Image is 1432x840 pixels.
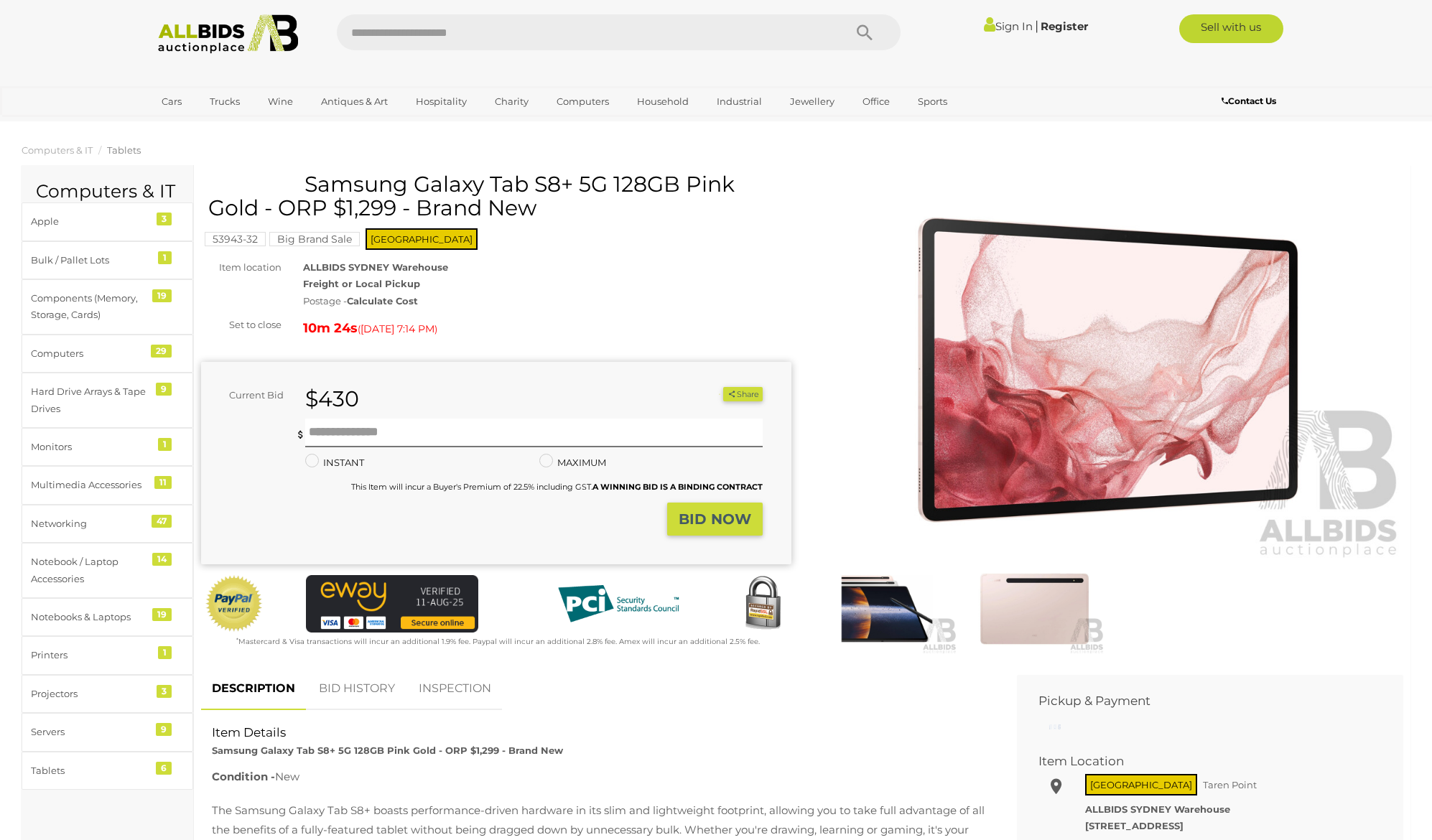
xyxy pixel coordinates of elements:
[31,609,149,625] div: Notebooks & Laptops
[152,515,172,528] div: 47
[1041,19,1088,33] a: Register
[547,90,618,113] a: Computers
[236,637,760,646] small: Mastercard & Visa transactions will incur an additional 1.9% fee. Paypal will incur an additional...
[157,213,172,225] div: 3
[152,90,191,113] a: Cars
[1222,95,1276,106] b: Contact Us
[31,724,149,740] div: Servers
[829,14,901,50] button: Search
[36,182,179,202] h2: Computers & IT
[1035,18,1038,34] span: |
[22,636,193,674] a: Printers 1
[152,289,172,302] div: 19
[308,668,406,710] a: BID HISTORY
[679,510,751,528] strong: BID NOW
[31,762,149,779] div: Tablets
[152,553,172,566] div: 14
[303,278,420,289] strong: Freight or Local Pickup
[1038,755,1360,768] h2: Item Location
[406,90,476,113] a: Hospitality
[31,554,149,587] div: Notebook / Laptop Accessories
[667,503,763,536] button: BID NOW
[156,383,172,396] div: 9
[22,675,193,713] a: Projectors 3
[152,608,172,621] div: 19
[208,172,788,220] h1: Samsung Galaxy Tab S8+ 5G 128GB Pink Gold - ORP $1,299 - Brand New
[152,113,273,137] a: [GEOGRAPHIC_DATA]
[22,752,193,790] a: Tablets 6
[22,598,193,636] a: Notebooks & Laptops 19
[707,90,771,113] a: Industrial
[22,144,93,156] a: Computers & IT
[984,19,1033,33] a: Sign In
[190,259,292,276] div: Item location
[853,90,899,113] a: Office
[212,745,563,756] strong: Samsung Galaxy Tab S8+ 5G 128GB Pink Gold - ORP $1,299 - Brand New
[31,477,149,493] div: Multimedia Accessories
[306,575,478,633] img: eWAY Payment Gateway
[22,279,193,335] a: Components (Memory, Storage, Cards) 19
[154,476,172,489] div: 11
[22,713,193,751] a: Servers 9
[31,515,149,532] div: Networking
[22,543,193,598] a: Notebook / Laptop Accessories 14
[205,575,264,633] img: Official PayPal Seal
[31,686,149,702] div: Projectors
[1038,694,1360,708] h2: Pickup & Payment
[259,90,302,113] a: Wine
[156,723,172,736] div: 9
[964,564,1105,654] img: Samsung Galaxy Tab S8+ 5G 128GB Pink Gold - ORP $1,299 - Brand New
[31,290,149,324] div: Components (Memory, Storage, Cards)
[347,295,418,307] strong: Calculate Cost
[547,575,690,633] img: PCI DSS compliant
[150,14,306,54] img: Allbids.com.au
[151,345,172,358] div: 29
[22,241,193,279] a: Bulk / Pallet Lots 1
[107,144,141,156] a: Tablets
[205,233,266,245] a: 53943-32
[1085,774,1197,795] span: [GEOGRAPHIC_DATA]
[212,726,985,739] h2: Item Details
[158,251,172,264] div: 1
[351,482,763,492] small: This Item will incur a Buyer's Premium of 22.5% including GST.
[212,770,275,783] b: Condition -
[813,179,1403,560] img: Samsung Galaxy Tab S8+ 5G 128GB Pink Gold - ORP $1,299 - Brand New
[734,575,791,633] img: Secured by Rapid SSL
[190,317,292,333] div: Set to close
[305,454,364,471] label: INSTANT
[269,232,360,246] mark: Big Brand Sale
[1085,803,1230,815] strong: ALLBIDS SYDNEY Warehouse
[303,320,358,336] strong: 10m 24s
[539,454,606,471] label: MAXIMUM
[156,762,172,775] div: 6
[312,90,397,113] a: Antiques & Art
[1199,775,1260,794] span: Taren Point
[22,466,193,504] a: Multimedia Accessories 11
[212,767,985,786] p: New
[817,564,957,654] img: Samsung Galaxy Tab S8+ 5G 128GB Pink Gold - ORP $1,299 - Brand New
[22,335,193,373] a: Computers 29
[1179,14,1283,43] a: Sell with us
[303,293,791,309] div: Postage -
[157,685,172,698] div: 3
[707,387,721,401] li: Watch this item
[592,482,763,492] b: A WINNING BID IS A BINDING CONTRACT
[1085,820,1184,831] strong: [STREET_ADDRESS]
[358,323,437,335] span: ( )
[303,261,448,273] strong: ALLBIDS SYDNEY Warehouse
[628,90,698,113] a: Household
[31,213,149,230] div: Apple
[408,668,502,710] a: INSPECTION
[22,505,193,543] a: Networking 47
[908,90,957,113] a: Sports
[158,646,172,659] div: 1
[366,228,478,250] span: [GEOGRAPHIC_DATA]
[158,438,172,451] div: 1
[269,233,360,245] a: Big Brand Sale
[31,647,149,663] div: Printers
[201,668,306,710] a: DESCRIPTION
[200,90,249,113] a: Trucks
[1049,723,1061,731] img: small-loading.gif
